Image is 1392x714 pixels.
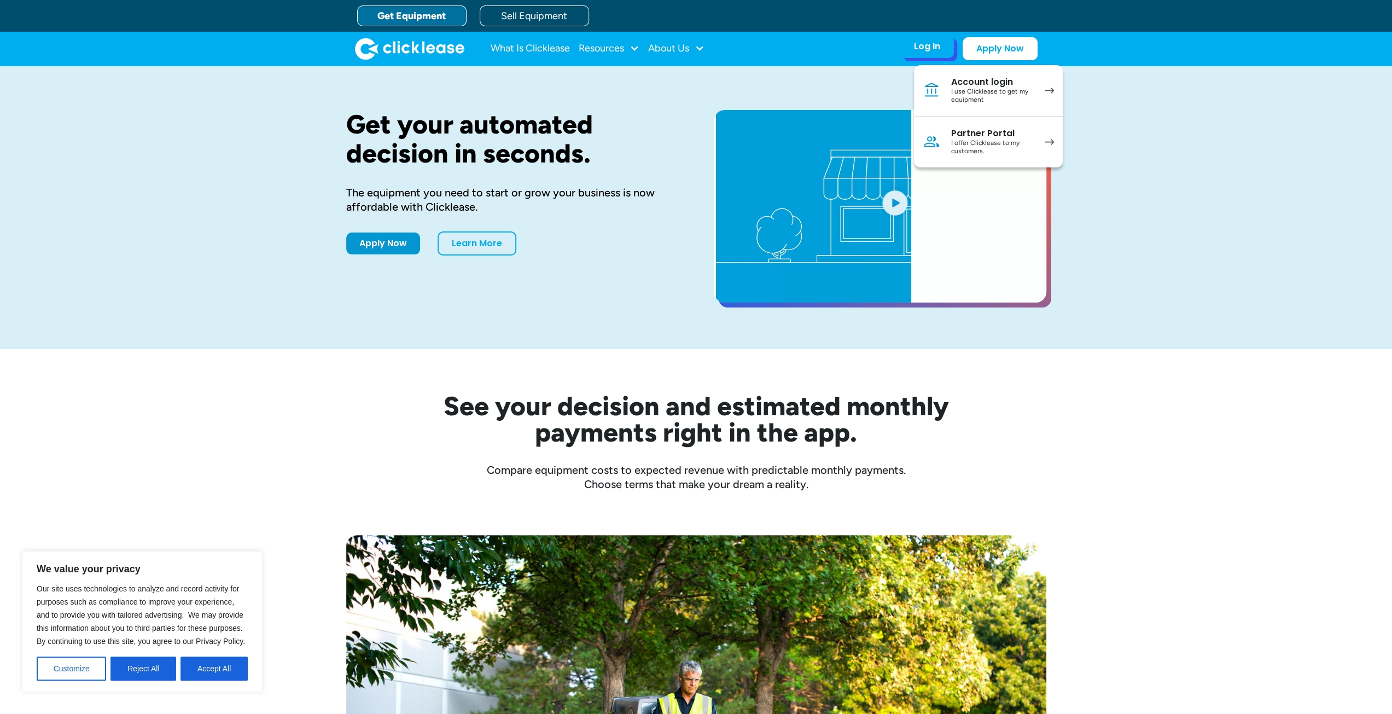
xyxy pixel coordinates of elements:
a: home [355,38,464,60]
div: Log In [914,41,940,52]
nav: Log In [914,65,1063,167]
div: Partner Portal [951,128,1034,139]
h1: Get your automated decision in seconds. [346,110,679,168]
div: I offer Clicklease to my customers. [951,139,1034,156]
div: The equipment you need to start or grow your business is now affordable with Clicklease. [346,185,679,214]
a: What Is Clicklease [491,38,570,60]
img: arrow [1045,88,1054,94]
div: Compare equipment costs to expected revenue with predictable monthly payments. Choose terms that ... [346,463,1046,491]
a: Apply Now [963,37,1038,60]
div: About Us [648,38,704,60]
a: Apply Now [346,233,420,254]
span: Our site uses technologies to analyze and record activity for purposes such as compliance to impr... [37,584,245,646]
a: Partner PortalI offer Clicklease to my customers. [914,117,1063,167]
a: Learn More [438,231,516,256]
h2: See your decision and estimated monthly payments right in the app. [390,393,1003,445]
img: Bank icon [923,82,940,99]
div: Account login [951,77,1034,88]
img: Person icon [923,133,940,150]
img: Clicklease logo [355,38,464,60]
p: We value your privacy [37,562,248,576]
a: open lightbox [714,110,1046,303]
a: Sell Equipment [480,5,589,26]
img: Blue play button logo on a light blue circular background [880,187,910,218]
div: Resources [579,38,639,60]
a: Account loginI use Clicklease to get my equipment [914,65,1063,117]
button: Accept All [180,657,248,681]
a: Get Equipment [357,5,467,26]
button: Reject All [110,657,176,681]
div: I use Clicklease to get my equipment [951,88,1034,105]
img: arrow [1045,139,1054,145]
div: We value your privacy [22,551,263,692]
button: Customize [37,657,106,681]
